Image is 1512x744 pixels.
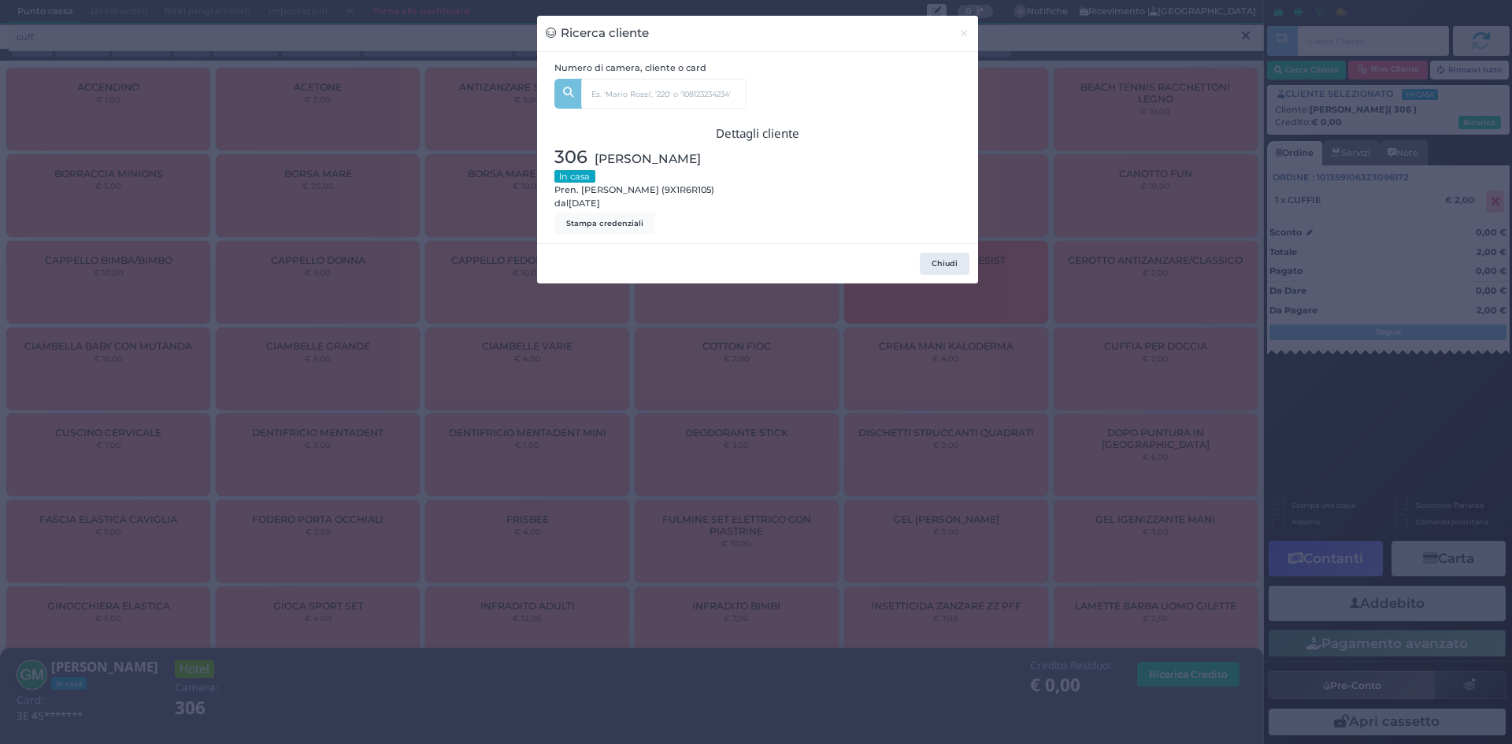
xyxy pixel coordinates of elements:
[951,16,978,51] button: Chiudi
[554,170,595,183] small: In casa
[920,253,969,275] button: Chiudi
[569,197,600,210] span: [DATE]
[959,24,969,42] span: ×
[554,127,962,140] h3: Dettagli cliente
[554,61,706,75] label: Numero di camera, cliente o card
[554,144,587,171] span: 306
[554,213,655,235] button: Stampa credenziali
[546,24,649,43] h3: Ricerca cliente
[595,150,701,168] span: [PERSON_NAME]
[581,79,747,109] input: Es. 'Mario Rossi', '220' o '108123234234'
[546,144,758,235] div: Pren. [PERSON_NAME] (9X1R6R105) dal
